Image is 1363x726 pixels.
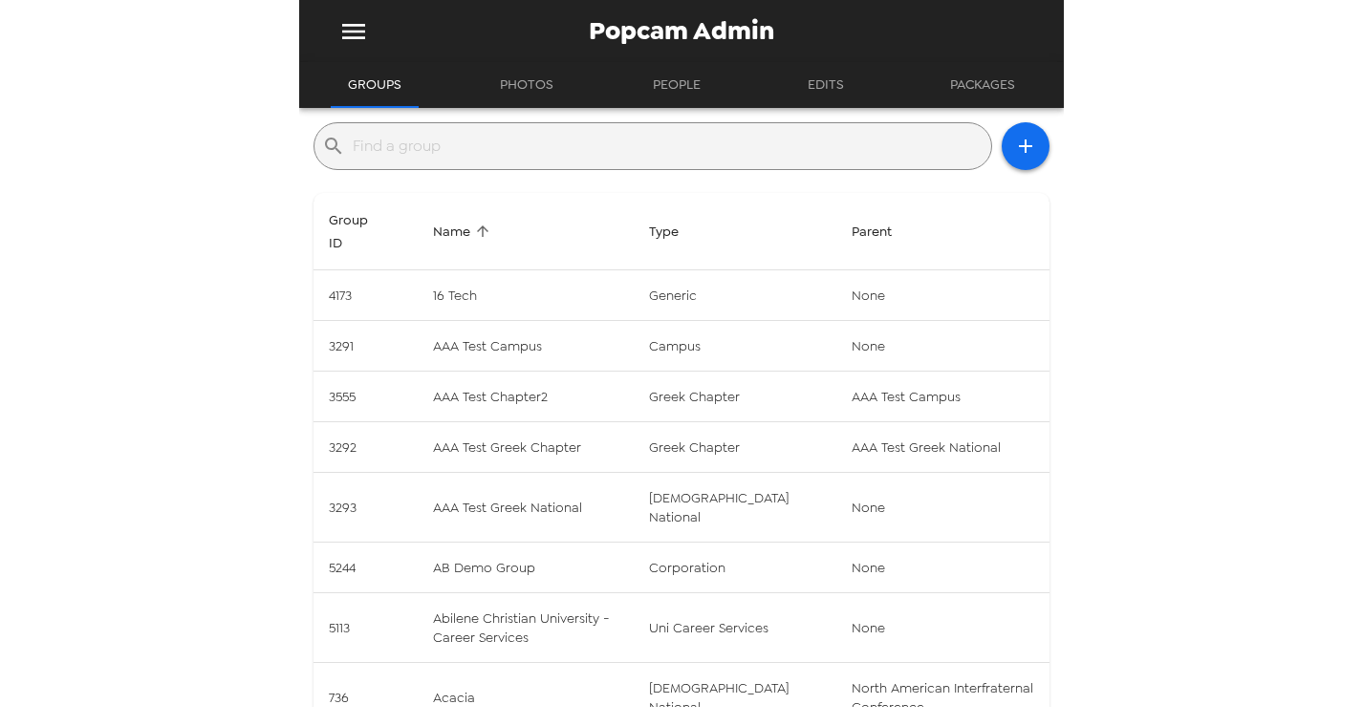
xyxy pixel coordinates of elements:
[836,473,1049,543] td: None
[933,62,1032,108] button: Packages
[836,372,1049,422] td: AAA Test Campus
[314,473,418,543] td: 3293
[783,62,869,108] button: Edits
[418,270,634,321] td: 16 Tech
[634,543,836,593] td: corporation
[331,62,419,108] button: Groups
[634,270,836,321] td: generic
[836,270,1049,321] td: None
[836,321,1049,372] td: None
[314,270,418,321] td: 4173
[433,220,495,243] span: Sort
[314,372,418,422] td: 3555
[314,321,418,372] td: 3291
[418,543,634,593] td: AB Demo Group
[418,473,634,543] td: AAA Test Greek National
[836,593,1049,663] td: None
[418,422,634,473] td: AAA Test Greek Chapter
[314,543,418,593] td: 5244
[634,62,720,108] button: People
[329,208,402,254] span: Sort
[634,372,836,422] td: greek chapter
[483,62,571,108] button: Photos
[589,18,774,44] span: Popcam Admin
[836,543,1049,593] td: None
[418,321,634,372] td: AAA Test Campus
[634,473,836,543] td: [DEMOGRAPHIC_DATA] national
[836,422,1049,473] td: AAA Test Greek National
[852,220,917,243] span: Cannot sort by this property
[649,220,703,243] span: Sort
[353,131,984,161] input: Find a group
[314,593,418,663] td: 5113
[418,372,634,422] td: AAA Test Chapter2
[634,321,836,372] td: campus
[314,422,418,473] td: 3292
[418,593,634,663] td: Abilene Christian University - Career Services
[634,593,836,663] td: uni career services
[634,422,836,473] td: greek chapter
